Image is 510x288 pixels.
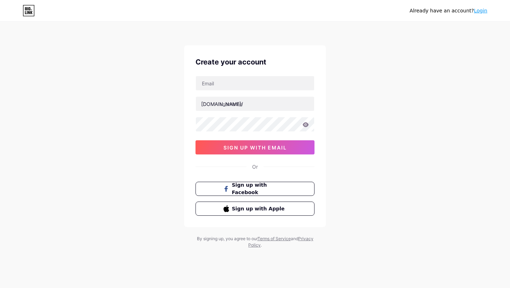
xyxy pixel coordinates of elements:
a: Terms of Service [257,236,291,241]
button: Sign up with Apple [195,202,314,216]
span: sign up with email [223,145,287,151]
input: username [196,97,314,111]
button: Sign up with Facebook [195,182,314,196]
span: Sign up with Facebook [232,181,287,196]
input: Email [196,76,314,90]
span: Sign up with Apple [232,205,287,213]
div: Create your account [195,57,314,67]
div: Or [252,163,258,170]
div: By signing up, you agree to our and . [195,236,315,248]
button: sign up with email [195,140,314,154]
a: Login [474,8,487,13]
div: Already have an account? [410,7,487,15]
div: [DOMAIN_NAME]/ [201,100,243,108]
